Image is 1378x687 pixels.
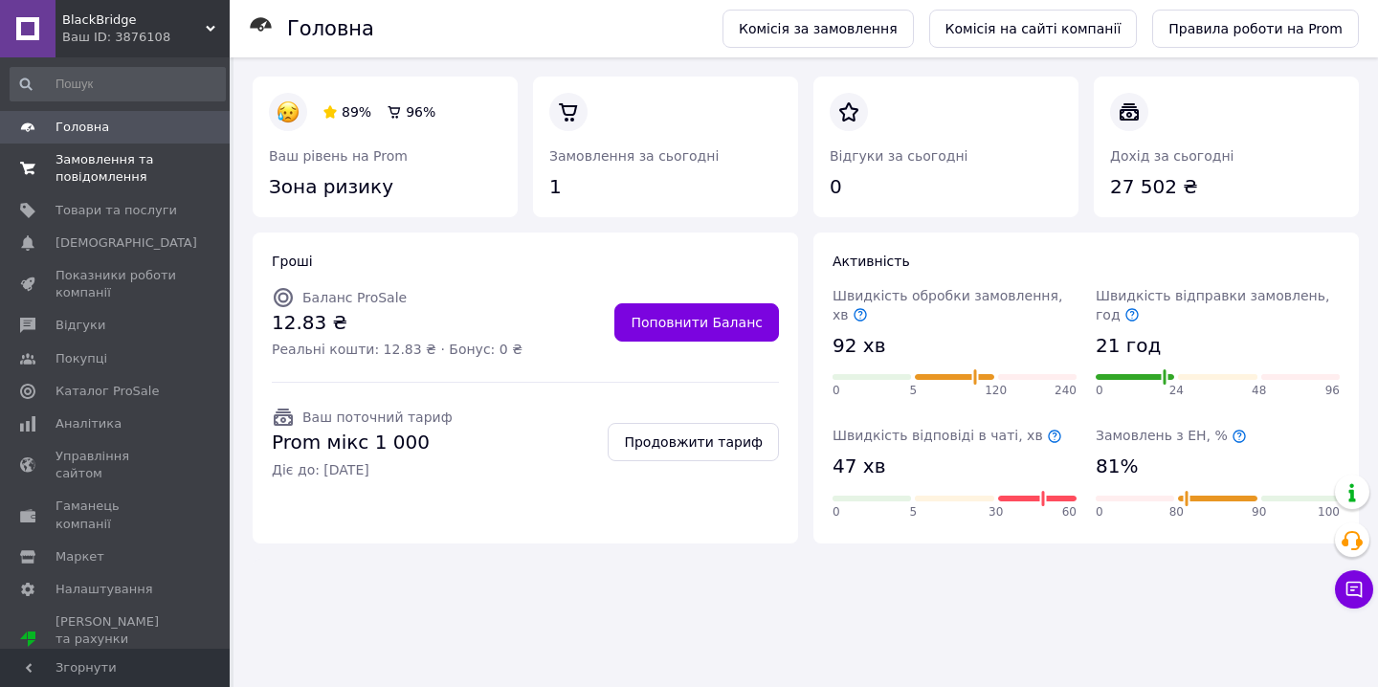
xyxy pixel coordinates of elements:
[56,119,109,136] span: Головна
[272,460,453,479] span: Діє до: [DATE]
[1252,383,1266,399] span: 48
[342,104,371,120] span: 89%
[56,350,107,367] span: Покупці
[833,383,840,399] span: 0
[833,254,910,269] span: Активність
[56,267,177,301] span: Показники роботи компанії
[302,290,407,305] span: Баланс ProSale
[1318,504,1340,521] span: 100
[56,415,122,432] span: Аналітика
[56,234,197,252] span: [DEMOGRAPHIC_DATA]
[56,151,177,186] span: Замовлення та повідомлення
[910,383,918,399] span: 5
[985,383,1007,399] span: 120
[1252,504,1266,521] span: 90
[272,309,522,337] span: 12.83 ₴
[833,504,840,521] span: 0
[1169,504,1184,521] span: 80
[722,10,914,48] a: Комісія за замовлення
[833,288,1062,322] span: Швидкість обробки замовлення, хв
[614,303,779,342] a: Поповнити Баланс
[287,17,374,40] h1: Головна
[56,613,177,666] span: [PERSON_NAME] та рахунки
[1152,10,1359,48] a: Правила роботи на Prom
[608,423,779,461] a: Продовжити тариф
[56,581,153,598] span: Налаштування
[1169,383,1184,399] span: 24
[1325,383,1340,399] span: 96
[833,332,885,360] span: 92 хв
[10,67,226,101] input: Пошук
[1096,504,1103,521] span: 0
[302,410,453,425] span: Ваш поточний тариф
[56,202,177,219] span: Товари та послуги
[1096,453,1138,480] span: 81%
[272,254,313,269] span: Гроші
[929,10,1138,48] a: Комісія на сайті компанії
[272,429,453,456] span: Prom мікс 1 000
[910,504,918,521] span: 5
[272,340,522,359] span: Реальні кошти: 12.83 ₴ · Бонус: 0 ₴
[833,428,1062,443] span: Швидкість відповіді в чаті, хв
[1055,383,1077,399] span: 240
[1062,504,1077,521] span: 60
[1096,332,1161,360] span: 21 год
[56,317,105,334] span: Відгуки
[56,498,177,532] span: Гаманець компанії
[56,448,177,482] span: Управління сайтом
[62,11,206,29] span: BlackBridge
[62,29,230,46] div: Ваш ID: 3876108
[56,548,104,565] span: Маркет
[56,383,159,400] span: Каталог ProSale
[989,504,1003,521] span: 30
[1096,428,1247,443] span: Замовлень з ЕН, %
[1096,288,1329,322] span: Швидкість відправки замовлень, год
[1335,570,1373,609] button: Чат з покупцем
[1096,383,1103,399] span: 0
[406,104,435,120] span: 96%
[833,453,885,480] span: 47 хв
